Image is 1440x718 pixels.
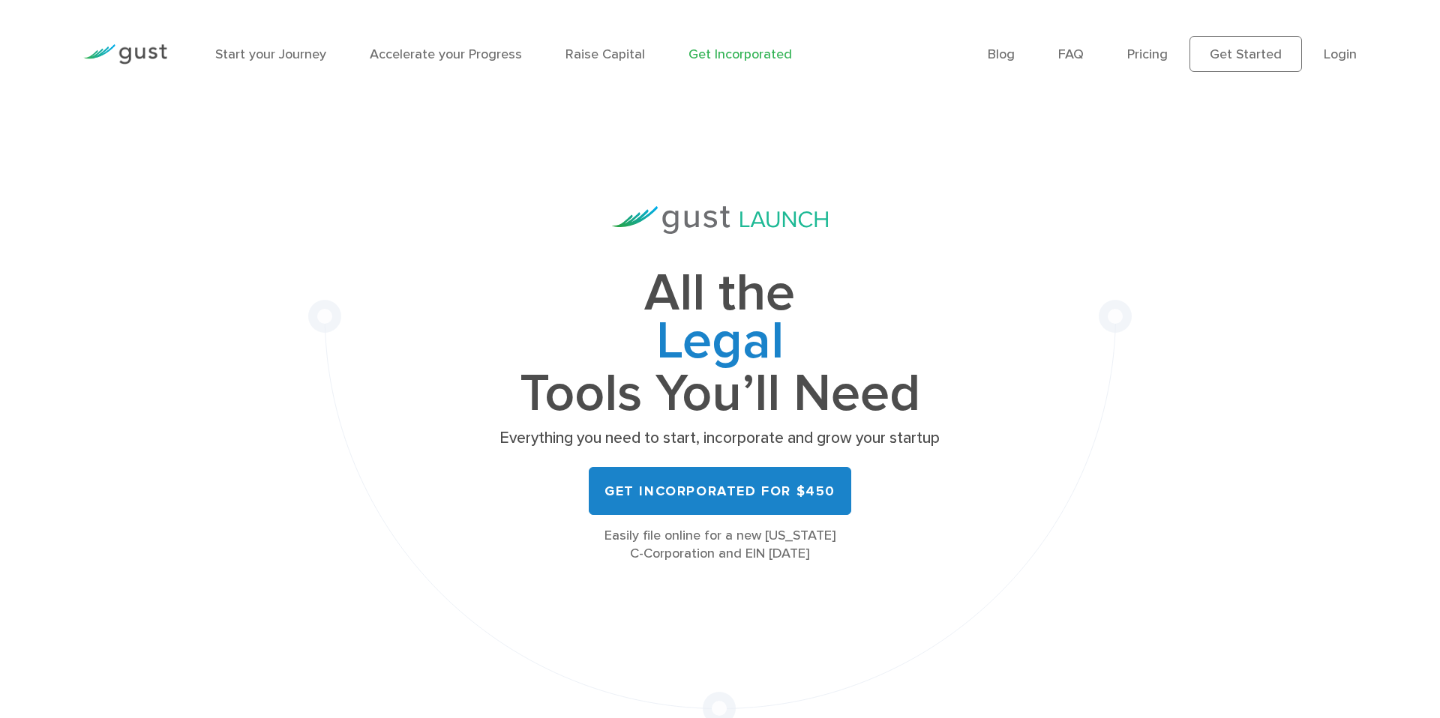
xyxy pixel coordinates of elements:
a: Pricing [1127,46,1168,62]
img: Gust Logo [83,44,167,64]
a: Accelerate your Progress [370,46,522,62]
a: Get Incorporated [688,46,792,62]
span: Legal [495,318,945,370]
img: Gust Launch Logo [612,206,828,234]
a: Start your Journey [215,46,326,62]
a: Blog [988,46,1015,62]
a: Get Incorporated for $450 [589,467,851,515]
a: Login [1324,46,1357,62]
a: FAQ [1058,46,1084,62]
a: Get Started [1189,36,1302,72]
a: Raise Capital [565,46,645,62]
div: Easily file online for a new [US_STATE] C-Corporation and EIN [DATE] [495,527,945,563]
h1: All the Tools You’ll Need [495,270,945,417]
p: Everything you need to start, incorporate and grow your startup [495,428,945,449]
